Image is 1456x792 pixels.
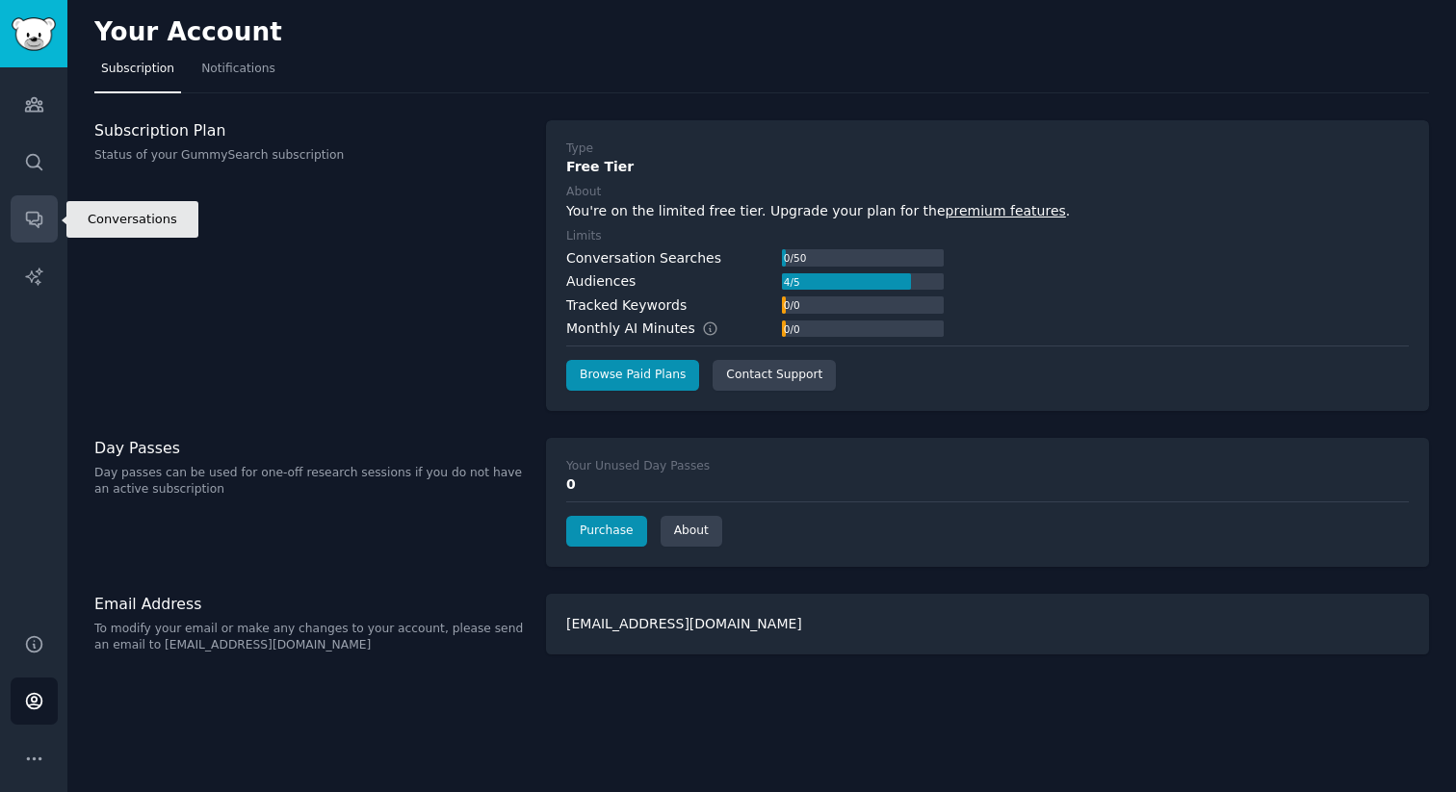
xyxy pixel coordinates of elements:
div: You're on the limited free tier. Upgrade your plan for the . [566,201,1409,221]
div: 4 / 5 [782,273,801,291]
a: About [661,516,722,547]
div: 0 / 0 [782,296,801,314]
a: Subscription [94,54,181,93]
div: Free Tier [566,157,1409,177]
div: Audiences [566,271,636,292]
div: [EMAIL_ADDRESS][DOMAIN_NAME] [546,594,1429,654]
div: Type [566,141,593,158]
p: Status of your GummySearch subscription [94,147,526,165]
div: 0 / 50 [782,249,808,267]
p: To modify your email or make any changes to your account, please send an email to [EMAIL_ADDRESS]... [94,621,526,654]
a: Notifications [195,54,282,93]
a: Contact Support [713,360,836,391]
div: Conversation Searches [566,248,721,268]
div: Your Unused Day Passes [566,458,710,475]
p: Day passes can be used for one-off research sessions if you do not have an active subscription [94,465,526,498]
h3: Day Passes [94,438,526,458]
span: Subscription [101,61,174,78]
a: Purchase [566,516,647,547]
div: 0 / 0 [782,320,801,338]
div: Monthly AI Minutes [566,319,739,339]
div: Tracked Keywords [566,295,687,316]
div: 0 [566,474,1409,495]
div: About [566,184,601,201]
h3: Subscription Plan [94,120,526,141]
h3: Email Address [94,594,526,614]
a: premium features [946,203,1066,218]
a: Browse Paid Plans [566,360,699,391]
h2: Your Account [94,17,282,48]
img: GummySearch logo [12,17,56,51]
span: Notifications [201,61,275,78]
div: Limits [566,228,602,245]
